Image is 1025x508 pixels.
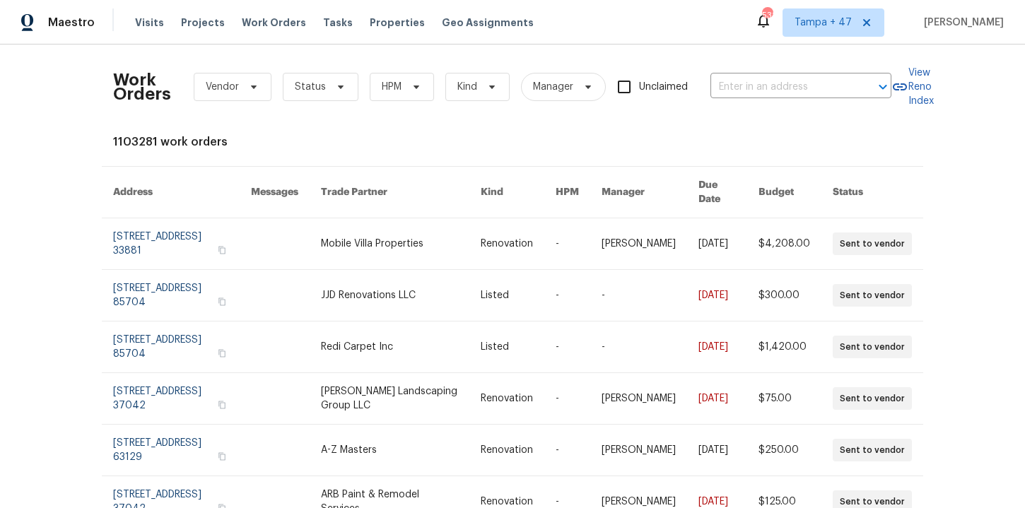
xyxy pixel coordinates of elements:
[544,270,590,321] td: -
[544,218,590,270] td: -
[544,321,590,373] td: -
[918,16,1004,30] span: [PERSON_NAME]
[48,16,95,30] span: Maestro
[382,80,402,94] span: HPM
[102,167,240,218] th: Address
[639,80,688,95] span: Unclaimed
[135,16,164,30] span: Visits
[590,270,687,321] td: -
[762,8,772,23] div: 531
[544,167,590,218] th: HPM
[206,80,239,94] span: Vendor
[310,425,470,476] td: A-Z Masters
[544,373,590,425] td: -
[370,16,425,30] span: Properties
[469,425,544,476] td: Renovation
[687,167,747,218] th: Due Date
[795,16,852,30] span: Tampa + 47
[590,167,687,218] th: Manager
[590,425,687,476] td: [PERSON_NAME]
[442,16,534,30] span: Geo Assignments
[469,167,544,218] th: Kind
[295,80,326,94] span: Status
[216,347,228,360] button: Copy Address
[469,270,544,321] td: Listed
[891,66,934,108] a: View Reno Index
[469,218,544,270] td: Renovation
[310,218,470,270] td: Mobile Villa Properties
[533,80,573,94] span: Manager
[242,16,306,30] span: Work Orders
[873,77,893,97] button: Open
[216,244,228,256] button: Copy Address
[216,450,228,463] button: Copy Address
[544,425,590,476] td: -
[590,218,687,270] td: [PERSON_NAME]
[216,295,228,308] button: Copy Address
[323,18,353,28] span: Tasks
[469,373,544,425] td: Renovation
[590,373,687,425] td: [PERSON_NAME]
[181,16,225,30] span: Projects
[310,321,470,373] td: Redi Carpet Inc
[457,80,477,94] span: Kind
[240,167,310,218] th: Messages
[590,321,687,373] td: -
[310,270,470,321] td: JJD Renovations LLC
[310,167,470,218] th: Trade Partner
[821,167,923,218] th: Status
[710,76,852,98] input: Enter in an address
[216,398,228,411] button: Copy Address
[113,135,912,149] div: 1103281 work orders
[113,73,171,101] h2: Work Orders
[310,373,470,425] td: [PERSON_NAME] Landscaping Group LLC
[469,321,544,373] td: Listed
[747,167,821,218] th: Budget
